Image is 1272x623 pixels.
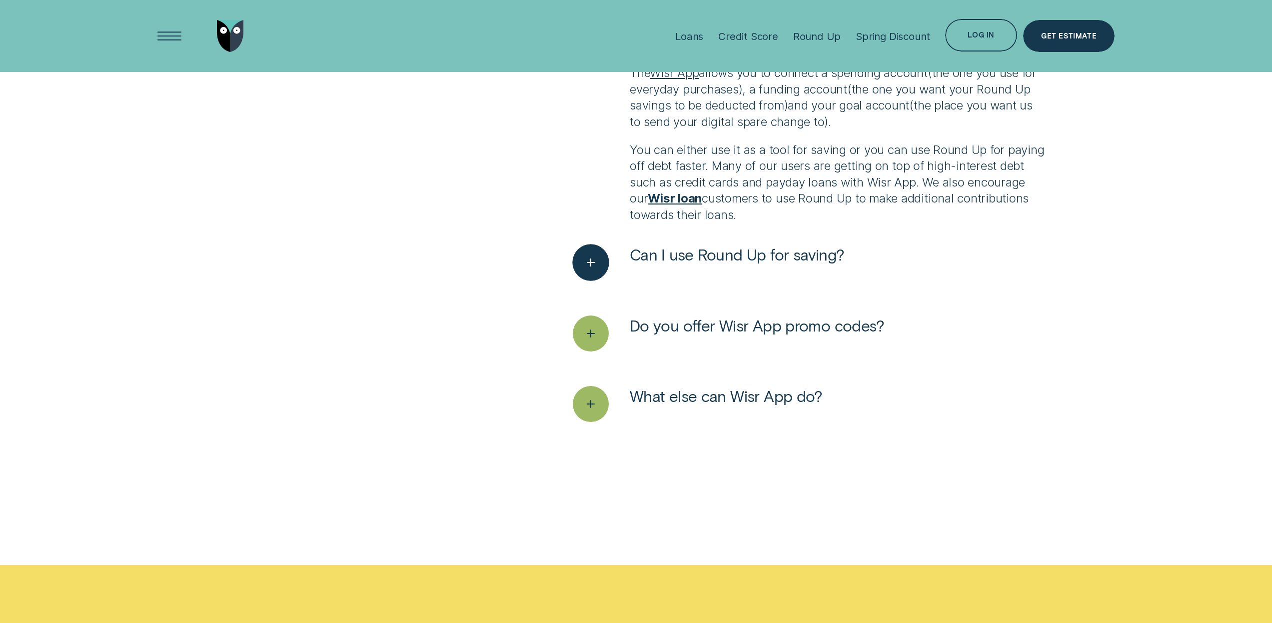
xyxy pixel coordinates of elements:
[630,244,844,264] span: Can I use Round Up for saving?
[847,82,852,96] span: (
[217,20,244,52] img: Wisr
[675,30,703,42] div: Loans
[630,65,1046,130] p: The allows you to connect a spending account the one you use for everyday purchases , a funding a...
[928,65,932,80] span: (
[630,315,885,335] span: Do you offer Wisr App promo codes?
[718,30,778,42] div: Credit Score
[1023,20,1115,52] a: Get Estimate
[650,65,699,80] a: Wisr App
[573,244,844,280] button: See more
[909,98,914,112] span: (
[648,191,702,205] a: Wisr loan
[784,98,788,112] span: )
[573,386,823,422] button: See more
[739,82,743,96] span: )
[856,30,930,42] div: Spring Discount
[573,315,885,351] button: See more
[824,114,828,129] span: )
[630,142,1046,223] p: You can either use it as a tool for saving or you can use Round Up for paying off debt faster. Ma...
[153,20,186,52] button: Open Menu
[945,19,1017,51] button: Log in
[793,30,841,42] div: Round Up
[630,386,823,405] span: What else can Wisr App do?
